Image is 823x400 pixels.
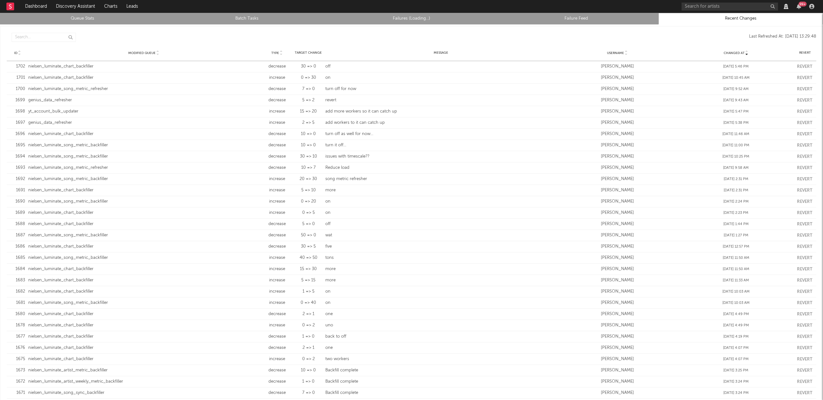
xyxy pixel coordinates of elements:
[28,255,259,261] div: nielsen_luminate_song_metric_backfiller
[28,266,259,272] div: nielsen_luminate_chart_backfiller
[263,367,292,374] div: decrease
[797,4,801,9] button: 99+
[797,76,812,80] button: Revert
[559,210,675,216] div: [PERSON_NAME]
[797,121,812,125] button: Revert
[325,120,556,126] div: add workers to it can catch up
[28,187,259,194] div: nielsen_luminate_chart_backfiller
[559,153,675,160] div: [PERSON_NAME]
[797,222,812,226] button: Revert
[325,97,556,104] div: revert
[797,155,812,159] button: Revert
[678,75,794,81] div: [DATE] 10:45 AM
[797,368,812,373] button: Revert
[10,97,25,104] div: 1699
[263,198,292,205] div: increase
[797,50,813,55] div: Revert
[325,75,556,81] div: on
[263,232,292,239] div: decrease
[28,176,259,182] div: nielsen_luminate_song_metric_backfiller
[263,311,292,317] div: decrease
[678,244,794,250] div: [DATE] 12:57 PM
[295,198,322,205] div: 0 => 20
[28,300,259,306] div: nielsen_luminate_song_metric_backfiller
[559,165,675,171] div: [PERSON_NAME]
[559,232,675,239] div: [PERSON_NAME]
[559,75,675,81] div: [PERSON_NAME]
[797,380,812,384] button: Revert
[325,153,556,160] div: issues with timescale??
[678,86,794,92] div: [DATE] 9:52 AM
[325,210,556,216] div: on
[325,187,556,194] div: more
[10,165,25,171] div: 1693
[10,153,25,160] div: 1694
[559,86,675,92] div: [PERSON_NAME]
[28,333,259,340] div: nielsen_luminate_chart_backfiller
[168,15,326,23] a: Batch Tasks
[28,378,259,385] div: nielsen_luminate_artist_weekly_metric_backfiller
[10,142,25,149] div: 1695
[295,300,322,306] div: 0 => 40
[678,64,794,69] div: [DATE] 5:46 PM
[325,221,556,227] div: off
[797,110,812,114] button: Revert
[797,256,812,260] button: Revert
[28,243,259,250] div: nielsen_luminate_chart_backfiller
[263,131,292,137] div: decrease
[10,86,25,92] div: 1700
[678,300,794,306] div: [DATE] 10:03 AM
[559,390,675,396] div: [PERSON_NAME]
[295,232,322,239] div: 50 => 0
[559,378,675,385] div: [PERSON_NAME]
[10,210,25,216] div: 1689
[295,356,322,362] div: 0 => 2
[797,65,812,69] button: Revert
[295,221,322,227] div: 5 => 0
[325,142,556,149] div: turn it off...
[295,153,322,160] div: 30 => 10
[678,357,794,362] div: [DATE] 4:07 PM
[10,232,25,239] div: 1687
[797,200,812,204] button: Revert
[797,335,812,339] button: Revert
[559,345,675,351] div: [PERSON_NAME]
[797,132,812,136] button: Revert
[295,176,322,182] div: 20 => 30
[28,198,259,205] div: nielsen_luminate_song_metric_backfiller
[559,322,675,329] div: [PERSON_NAME]
[678,267,794,272] div: [DATE] 11:50 AM
[263,266,292,272] div: increase
[559,97,675,104] div: [PERSON_NAME]
[263,176,292,182] div: increase
[263,356,292,362] div: increase
[724,51,745,55] span: Changed At
[263,86,292,92] div: decrease
[559,221,675,227] div: [PERSON_NAME]
[325,322,556,329] div: uno
[263,97,292,104] div: decrease
[10,300,25,306] div: 1681
[797,391,812,395] button: Revert
[678,334,794,340] div: [DATE] 4:19 PM
[10,333,25,340] div: 1677
[678,199,794,205] div: [DATE] 2:24 PM
[325,266,556,272] div: more
[797,323,812,328] button: Revert
[559,266,675,272] div: [PERSON_NAME]
[10,345,25,351] div: 1676
[28,97,259,104] div: genius_data_refresher
[28,120,259,126] div: genius_data_refresher
[28,390,259,396] div: nielsen_luminate_song_sync_backfiller
[263,108,292,115] div: increase
[295,288,322,295] div: 1 => 5
[295,131,322,137] div: 10 => 0
[607,51,624,55] span: Username
[10,288,25,295] div: 1682
[263,288,292,295] div: increase
[28,75,259,81] div: nielsen_luminate_chart_backfiller
[10,108,25,115] div: 1698
[295,255,322,261] div: 40 => 50
[10,131,25,137] div: 1696
[10,390,25,396] div: 1671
